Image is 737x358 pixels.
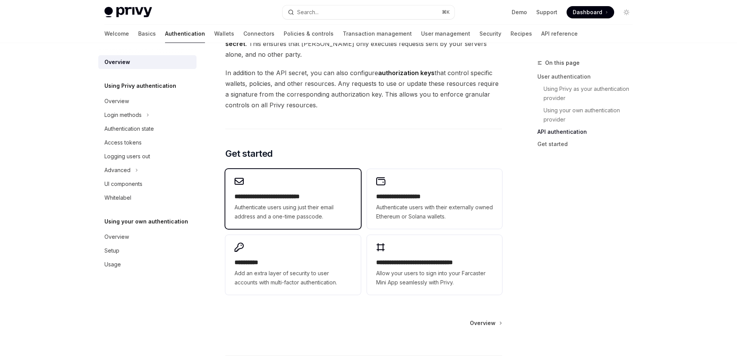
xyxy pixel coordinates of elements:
span: Add an extra layer of security to user accounts with multi-factor authentication. [235,269,351,287]
div: Authentication state [104,124,154,133]
span: With , Privy authenticates a request from your server directly using an . This ensures that [PERS... [225,28,502,60]
button: Toggle dark mode [620,6,633,18]
a: Overview [98,230,197,244]
div: Setup [104,246,119,255]
div: UI components [104,179,142,189]
span: Allow your users to sign into your Farcaster Mini App seamlessly with Privy. [376,269,493,287]
div: Overview [104,57,130,67]
a: Get started [537,138,639,150]
a: Connectors [243,25,274,43]
span: Authenticate users with their externally owned Ethereum or Solana wallets. [376,203,493,221]
span: Dashboard [573,8,602,16]
a: Support [536,8,557,16]
div: Login methods [104,110,142,120]
span: Overview [470,319,496,327]
a: Using your own authentication provider [537,104,639,126]
a: Transaction management [343,25,412,43]
a: Overview [470,319,501,327]
div: Access tokens [104,138,142,147]
a: Authentication state [98,122,197,136]
h5: Using your own authentication [104,217,188,226]
a: Dashboard [567,6,614,18]
a: Setup [98,244,197,258]
div: Overview [104,232,129,241]
span: Get started [225,148,273,160]
a: **** **** **** ****Authenticate users with their externally owned Ethereum or Solana wallets. [367,169,502,229]
a: Wallets [214,25,234,43]
a: Policies & controls [284,25,334,43]
a: Recipes [511,25,532,43]
a: API authentication [537,126,639,138]
a: Using Privy as your authentication provider [537,83,639,104]
a: API reference [541,25,578,43]
a: Security [479,25,501,43]
a: Demo [512,8,527,16]
div: Search... [297,8,319,17]
a: **** *****Add an extra layer of security to user accounts with multi-factor authentication. [225,235,360,295]
a: Basics [138,25,156,43]
a: Usage [98,258,197,271]
strong: authorization keys [378,69,435,77]
a: UI components [98,177,197,191]
div: Whitelabel [104,193,131,202]
h5: Using Privy authentication [104,81,176,90]
a: Authentication [165,25,205,43]
a: Welcome [104,25,129,43]
a: Overview [98,55,197,69]
a: Access tokens [98,136,197,149]
img: light logo [104,7,152,18]
a: User authentication [537,71,639,83]
span: In addition to the API secret, you can also configure that control specific wallets, policies, an... [225,67,502,110]
span: Authenticate users using just their email address and a one-time passcode. [235,203,351,221]
button: Toggle Login methods section [98,108,197,122]
div: Overview [104,97,129,106]
a: Whitelabel [98,191,197,205]
div: Usage [104,260,121,269]
div: Logging users out [104,152,150,161]
a: Logging users out [98,149,197,163]
div: Advanced [104,166,131,175]
span: ⌘ K [442,9,450,15]
a: Overview [98,94,197,108]
button: Open search [283,5,454,19]
button: Toggle Advanced section [98,163,197,177]
a: User management [421,25,470,43]
span: On this page [545,58,580,67]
